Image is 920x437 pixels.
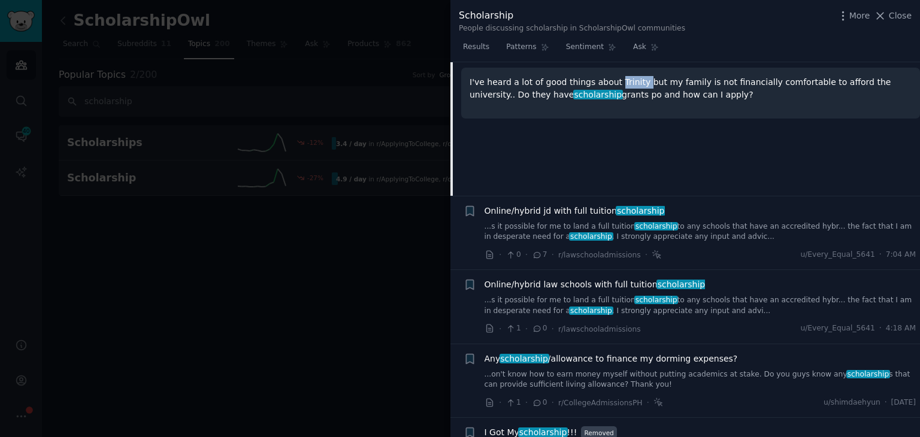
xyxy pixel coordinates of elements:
span: · [647,396,649,409]
span: 0 [532,323,547,334]
div: People discussing scholarship in ScholarshipOwl communities [459,23,685,34]
a: Patterns [502,38,553,62]
span: scholarship [656,280,706,289]
span: scholarship [634,296,678,304]
p: I've heard a lot of good things about Trinity but my family is not financially comfortable to aff... [470,76,912,101]
span: 4:18 AM [886,323,916,334]
span: · [499,248,501,261]
span: scholarship [616,206,665,216]
span: r/lawschooladmissions [558,251,641,259]
span: · [552,396,554,409]
a: Online/hybrid jd with full tuitionscholarship [485,205,665,217]
span: 7 [532,250,547,260]
span: scholarship [573,90,623,99]
button: More [837,10,870,22]
span: scholarship [569,306,613,315]
span: · [499,396,501,409]
span: r/CollegeAdmissionsPH [558,399,643,407]
span: · [879,250,882,260]
span: Sentiment [566,42,604,53]
span: u/shimdaehyun [824,397,880,408]
span: Online/hybrid law schools with full tuition [485,278,706,291]
span: · [885,397,887,408]
span: · [525,396,528,409]
span: Ask [633,42,646,53]
span: scholarship [846,370,890,378]
span: u/Every_Equal_5641 [800,250,874,260]
span: · [645,248,647,261]
span: u/Every_Equal_5641 [800,323,874,334]
span: More [849,10,870,22]
div: Scholarship [459,8,685,23]
span: [DATE] [891,397,916,408]
span: · [525,323,528,335]
span: scholarship [634,222,678,230]
span: Online/hybrid jd with full tuition [485,205,665,217]
a: Anyscholarship/allowance to finance my dorming expenses? [485,353,738,365]
span: · [499,323,501,335]
span: · [552,323,554,335]
a: ...s it possible for me to land a full tuitionscholarshipto any schools that have an accredited h... [485,221,916,242]
a: ...on't know how to earn money myself without putting academics at stake. Do you guys know anysch... [485,369,916,390]
span: · [552,248,554,261]
span: Results [463,42,489,53]
span: r/lawschooladmissions [558,325,641,333]
span: 0 [532,397,547,408]
a: Ask [629,38,663,62]
span: · [525,248,528,261]
span: scholarship [518,427,568,437]
a: ...s it possible for me to land a full tuitionscholarshipto any schools that have an accredited h... [485,295,916,316]
span: Any /allowance to finance my dorming expenses? [485,353,738,365]
span: Patterns [506,42,536,53]
button: Close [874,10,912,22]
a: Sentiment [562,38,621,62]
a: Online/hybrid law schools with full tuitionscholarship [485,278,706,291]
span: 0 [506,250,520,260]
span: · [879,323,882,334]
span: scholarship [500,354,549,363]
span: Close [889,10,912,22]
span: 1 [506,397,520,408]
a: Results [459,38,494,62]
span: scholarship [569,232,613,241]
span: 1 [506,323,520,334]
span: 7:04 AM [886,250,916,260]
